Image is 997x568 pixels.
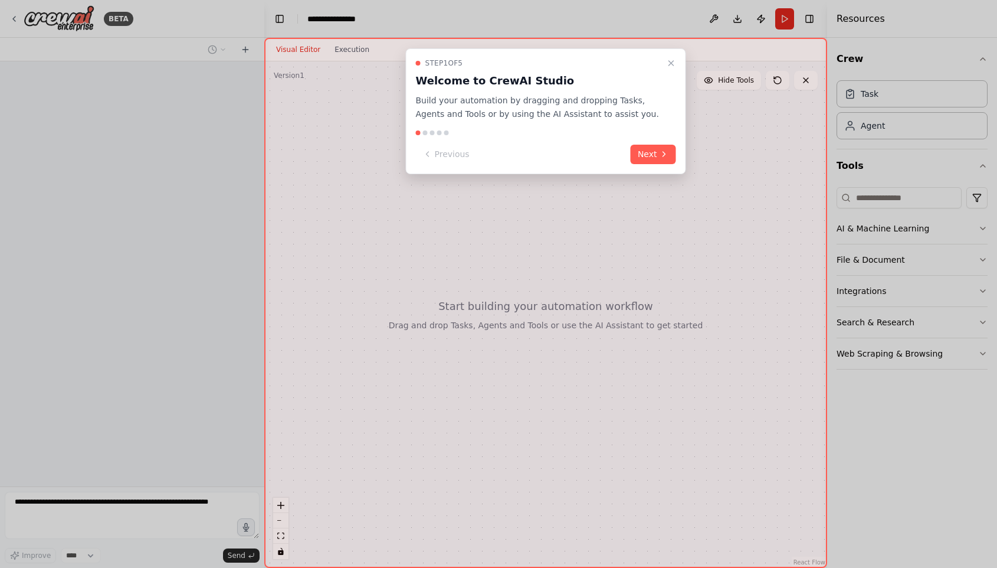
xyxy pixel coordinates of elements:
p: Build your automation by dragging and dropping Tasks, Agents and Tools or by using the AI Assista... [416,94,662,121]
button: Hide left sidebar [271,11,288,27]
button: Next [631,145,676,164]
button: Close walkthrough [664,56,678,70]
span: Step 1 of 5 [425,58,463,68]
button: Previous [416,145,477,164]
h3: Welcome to CrewAI Studio [416,73,662,89]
